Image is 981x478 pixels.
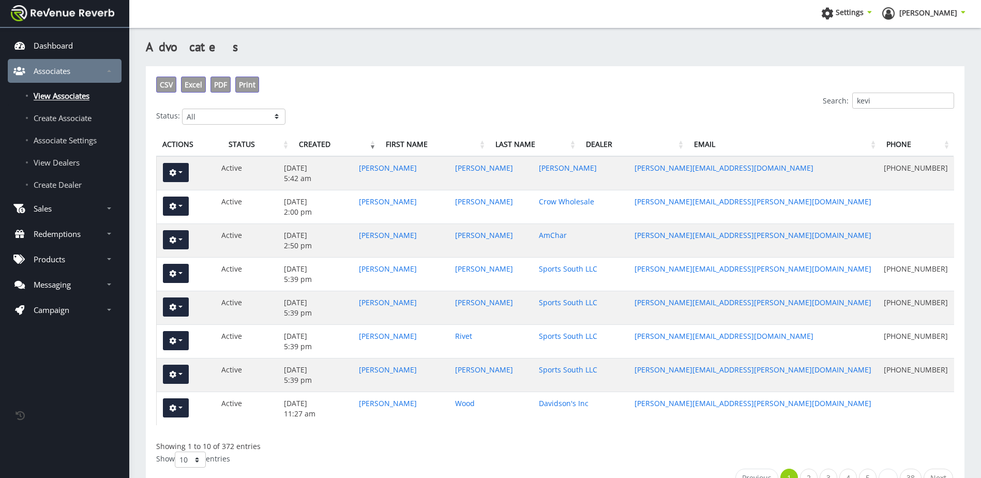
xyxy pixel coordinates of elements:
[278,392,353,425] td: [DATE] 11:27 am
[34,113,92,123] span: Create Associate
[882,7,965,23] a: [PERSON_NAME]
[539,398,588,408] a: Davidson's Inc
[146,38,964,56] h3: Advocates
[823,93,954,109] label: Search:
[539,365,597,375] a: Sports South LLC
[539,197,594,206] a: Crow Wholesale
[821,7,872,23] a: Settings
[8,273,122,296] a: Messaging
[181,77,206,93] button: Excel
[878,291,954,324] td: [PHONE_NUMBER]
[489,133,580,157] th: Last&nbsp;Name: activate to sort column ascending
[635,365,871,375] a: [PERSON_NAME][EMAIL_ADDRESS][PERSON_NAME][DOMAIN_NAME]
[878,257,954,291] td: [PHONE_NUMBER]
[278,291,353,324] td: [DATE] 5:39 pm
[455,331,472,341] a: Rivet
[8,85,122,106] a: View Associates
[359,264,417,274] a: [PERSON_NAME]
[359,197,417,206] a: [PERSON_NAME]
[635,197,871,206] a: [PERSON_NAME][EMAIL_ADDRESS][PERSON_NAME][DOMAIN_NAME]
[688,133,880,157] th: Email: activate to sort column ascending
[635,398,871,408] a: [PERSON_NAME][EMAIL_ADDRESS][PERSON_NAME][DOMAIN_NAME]
[580,133,688,157] th: Dealer: activate to sort column ascending
[34,157,80,168] span: View Dealers
[878,358,954,392] td: [PHONE_NUMBER]
[156,111,180,121] label: Status:
[34,135,97,145] span: Associate Settings
[34,203,52,214] p: Sales
[455,197,513,206] a: [PERSON_NAME]
[8,152,122,173] a: View Dealers
[278,190,353,223] td: [DATE] 2:00 pm
[215,291,277,324] td: Active
[455,297,513,307] a: [PERSON_NAME]
[34,305,69,315] p: Campaign
[278,223,353,257] td: [DATE] 2:50 pm
[278,324,353,358] td: [DATE] 5:39 pm
[215,392,277,425] td: Active
[8,298,122,322] a: Campaign
[8,108,122,128] a: Create Associate
[455,163,513,173] a: [PERSON_NAME]
[160,80,173,89] span: CSV
[8,197,122,220] a: Sales
[215,257,277,291] td: Active
[455,365,513,375] a: [PERSON_NAME]
[293,133,380,157] th: Created: activate to sort column ascending
[278,358,353,392] td: [DATE] 5:39 pm
[11,5,114,21] img: navbar brand
[359,230,417,240] a: [PERSON_NAME]
[215,358,277,392] td: Active
[239,80,255,89] span: Print
[635,230,871,240] a: [PERSON_NAME][EMAIL_ADDRESS][PERSON_NAME][DOMAIN_NAME]
[836,7,864,17] span: Settings
[278,157,353,190] td: [DATE] 5:42 am
[34,279,71,290] p: Messaging
[899,8,957,18] span: [PERSON_NAME]
[215,157,277,190] td: Active
[539,297,597,307] a: Sports South LLC
[8,130,122,151] a: Associate Settings
[380,133,489,157] th: First&nbsp;Name: activate to sort column ascending
[455,398,475,408] a: Wood
[359,331,417,341] a: [PERSON_NAME]
[210,77,231,93] button: PDF
[359,398,417,408] a: [PERSON_NAME]
[539,230,567,240] a: AmChar
[878,324,954,358] td: [PHONE_NUMBER]
[359,297,417,307] a: [PERSON_NAME]
[156,133,222,157] th: Actions
[156,436,954,452] div: Showing 1 to 10 of 372 entries
[34,229,81,239] p: Redemptions
[539,264,597,274] a: Sports South LLC
[34,91,89,101] span: View Associates
[214,80,227,89] span: PDF
[8,174,122,195] a: Create Dealer
[8,222,122,246] a: Redemptions
[8,247,122,271] a: Products
[34,254,65,264] p: Products
[156,452,230,468] label: Show entries
[880,133,954,157] th: Phone: activate to sort column ascending
[8,34,122,57] a: Dashboard
[878,157,954,190] td: [PHONE_NUMBER]
[539,331,597,341] a: Sports South LLC
[635,297,871,307] a: [PERSON_NAME][EMAIL_ADDRESS][PERSON_NAME][DOMAIN_NAME]
[175,452,206,468] select: Showentries
[34,66,70,76] p: Associates
[455,230,513,240] a: [PERSON_NAME]
[359,163,417,173] a: [PERSON_NAME]
[215,223,277,257] td: Active
[156,77,176,93] button: CSV
[359,365,417,375] a: [PERSON_NAME]
[455,264,513,274] a: [PERSON_NAME]
[222,133,293,157] th: Status: activate to sort column ascending
[215,190,277,223] td: Active
[215,324,277,358] td: Active
[852,93,954,109] input: Search:
[539,163,597,173] a: [PERSON_NAME]
[278,257,353,291] td: [DATE] 5:39 pm
[8,59,122,83] a: Associates
[635,163,813,173] a: [PERSON_NAME][EMAIL_ADDRESS][DOMAIN_NAME]
[185,80,202,89] span: Excel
